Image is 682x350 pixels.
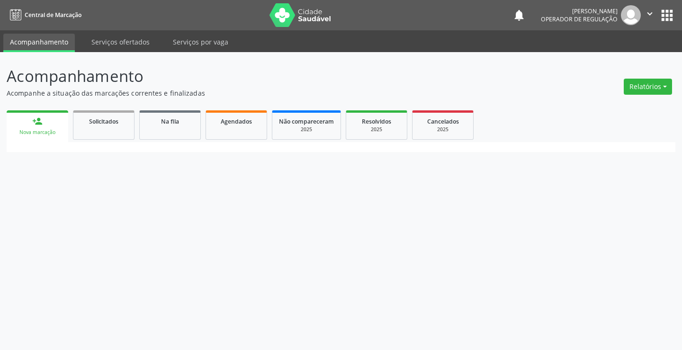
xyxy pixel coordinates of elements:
span: Cancelados [427,117,459,126]
span: Central de Marcação [25,11,81,19]
a: Serviços por vaga [166,34,235,50]
span: Agendados [221,117,252,126]
span: Não compareceram [279,117,334,126]
div: [PERSON_NAME] [541,7,618,15]
i:  [645,9,655,19]
span: Na fila [161,117,179,126]
a: Serviços ofertados [85,34,156,50]
div: Nova marcação [13,129,62,136]
div: 2025 [353,126,400,133]
a: Central de Marcação [7,7,81,23]
div: 2025 [419,126,467,133]
button:  [641,5,659,25]
span: Resolvidos [362,117,391,126]
span: Operador de regulação [541,15,618,23]
div: 2025 [279,126,334,133]
div: person_add [32,116,43,126]
p: Acompanhamento [7,64,475,88]
button: apps [659,7,675,24]
button: Relatórios [624,79,672,95]
img: img [621,5,641,25]
span: Solicitados [89,117,118,126]
a: Acompanhamento [3,34,75,52]
p: Acompanhe a situação das marcações correntes e finalizadas [7,88,475,98]
button: notifications [512,9,526,22]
